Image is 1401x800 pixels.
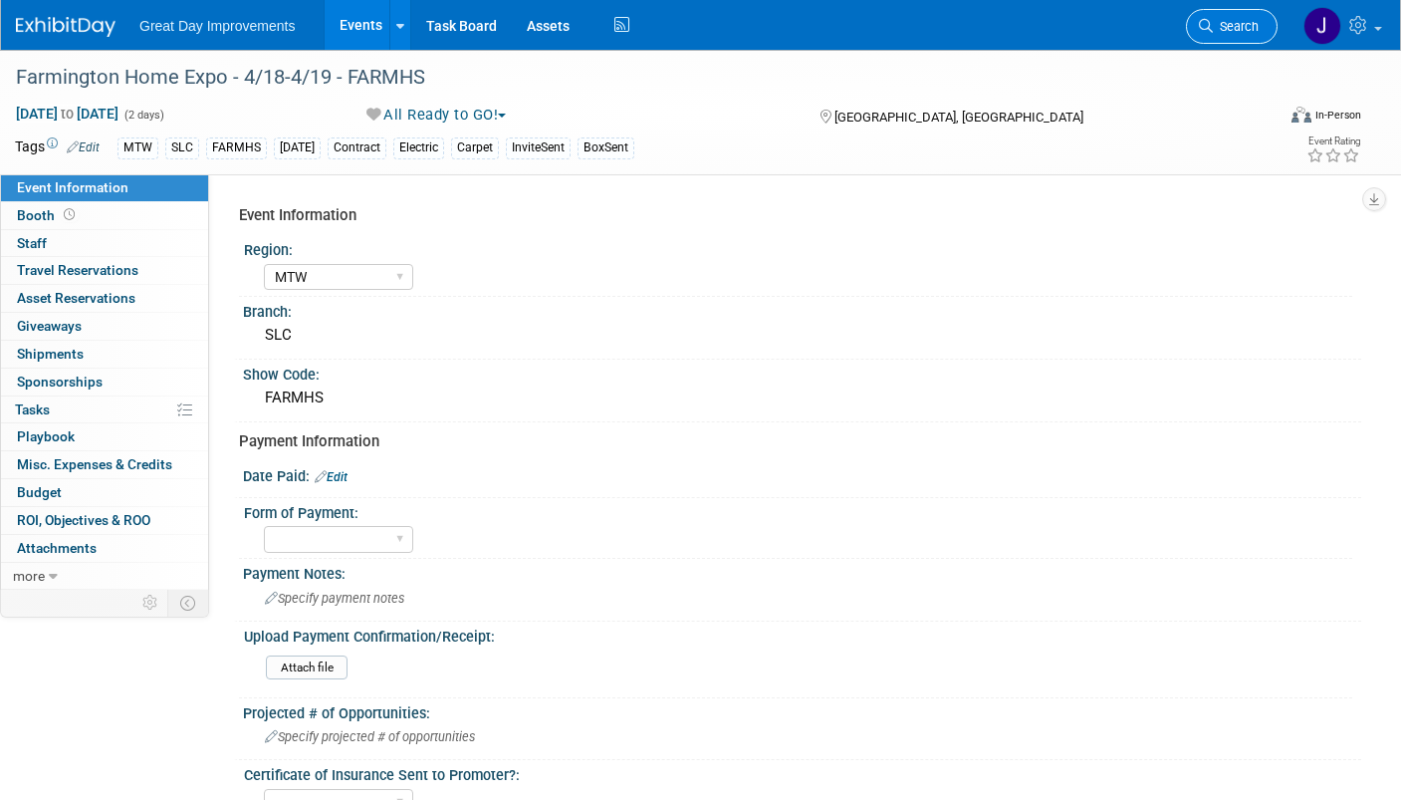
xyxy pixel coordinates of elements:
a: Search [1186,9,1278,44]
div: Carpet [451,137,499,158]
span: Giveaways [17,318,82,334]
span: Search [1213,19,1259,34]
a: Budget [1,479,208,506]
div: Form of Payment: [244,498,1352,523]
a: ROI, Objectives & ROO [1,507,208,534]
div: Upload Payment Confirmation/Receipt: [244,622,1352,647]
div: [DATE] [274,137,321,158]
div: Show Code: [243,360,1361,385]
div: Event Information [239,205,1346,226]
a: Asset Reservations [1,285,208,312]
img: Jennifer Hockstra [1303,7,1341,45]
span: [DATE] [DATE] [15,105,119,123]
a: Attachments [1,535,208,562]
div: MTW [117,137,158,158]
a: Shipments [1,341,208,368]
span: Travel Reservations [17,262,138,278]
a: Staff [1,230,208,257]
span: Budget [17,484,62,500]
span: Shipments [17,346,84,362]
span: to [58,106,77,122]
span: Sponsorships [17,374,103,390]
a: Misc. Expenses & Credits [1,451,208,478]
img: ExhibitDay [16,17,116,37]
span: Playbook [17,428,75,444]
div: Projected # of Opportunities: [243,698,1361,723]
div: Certificate of Insurance Sent to Promoter?: [244,760,1352,785]
a: more [1,563,208,590]
span: Attachments [17,540,97,556]
span: Tasks [15,401,50,417]
a: Playbook [1,423,208,450]
div: Region: [244,235,1352,260]
div: Contract [328,137,386,158]
div: Event Format [1162,104,1361,133]
div: InviteSent [506,137,571,158]
a: Giveaways [1,313,208,340]
td: Toggle Event Tabs [168,590,209,616]
td: Tags [15,136,100,159]
td: Personalize Event Tab Strip [133,590,168,616]
a: Event Information [1,174,208,201]
button: All Ready to GO! [359,105,515,126]
div: BoxSent [578,137,634,158]
span: Asset Reservations [17,290,135,306]
a: Travel Reservations [1,257,208,284]
a: Edit [67,140,100,154]
a: Sponsorships [1,369,208,396]
span: (2 days) [122,109,164,122]
a: Booth [1,202,208,229]
span: Event Information [17,179,128,195]
span: [GEOGRAPHIC_DATA], [GEOGRAPHIC_DATA] [834,110,1083,125]
div: Date Paid: [243,461,1361,487]
span: Booth [17,207,79,223]
span: Booth not reserved yet [60,207,79,222]
span: more [13,568,45,584]
span: ROI, Objectives & ROO [17,512,150,528]
div: Electric [393,137,444,158]
div: SLC [165,137,199,158]
div: Payment Notes: [243,559,1361,584]
div: Payment Information [239,431,1346,452]
div: Event Rating [1306,136,1360,146]
div: In-Person [1314,108,1361,123]
span: Misc. Expenses & Credits [17,456,172,472]
a: Edit [315,470,348,484]
span: Specify projected # of opportunities [265,729,475,744]
div: FARMHS [206,137,267,158]
div: FARMHS [258,383,1346,413]
span: Specify payment notes [265,591,404,606]
a: Tasks [1,397,208,423]
img: Format-Inperson.png [1291,107,1311,123]
div: SLC [258,320,1346,351]
div: Farmington Home Expo - 4/18-4/19 - FARMHS [9,60,1247,96]
span: Staff [17,235,47,251]
span: Great Day Improvements [139,18,295,34]
div: Branch: [243,297,1361,322]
